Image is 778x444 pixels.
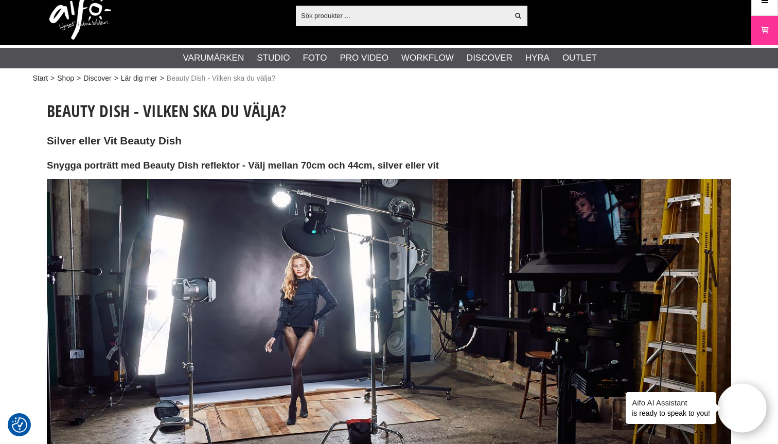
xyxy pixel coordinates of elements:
[160,73,164,84] span: >
[296,8,508,23] input: Sök produkter ...
[114,73,118,84] span: >
[303,51,327,65] a: Foto
[77,73,81,84] span: >
[467,51,512,65] a: Discover
[632,397,710,408] h4: Aifo AI Assistant
[12,416,27,434] button: Samtyckesinställningar
[257,51,290,65] a: Studio
[33,73,48,84] a: Start
[340,51,388,65] a: Pro Video
[167,73,275,84] span: Beauty Dish - Vilken ska du välja?
[47,134,731,149] h2: Silver eller Vit Beauty Dish
[83,73,111,84] a: Discover
[47,100,731,122] h1: Beauty Dish - Vilken ska du välja?
[626,392,716,424] div: is ready to speak to you!
[121,73,157,84] a: Lär dig mer
[50,73,55,84] span: >
[12,417,27,433] img: Revisit consent button
[57,73,74,84] a: Shop
[401,51,454,65] a: Workflow
[525,51,550,65] a: Hyra
[47,159,731,172] h3: Snygga porträtt med Beauty Dish reflektor - Välj mellan 70cm och 44cm, silver eller vit
[562,51,597,65] a: Outlet
[183,51,244,65] a: Varumärken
